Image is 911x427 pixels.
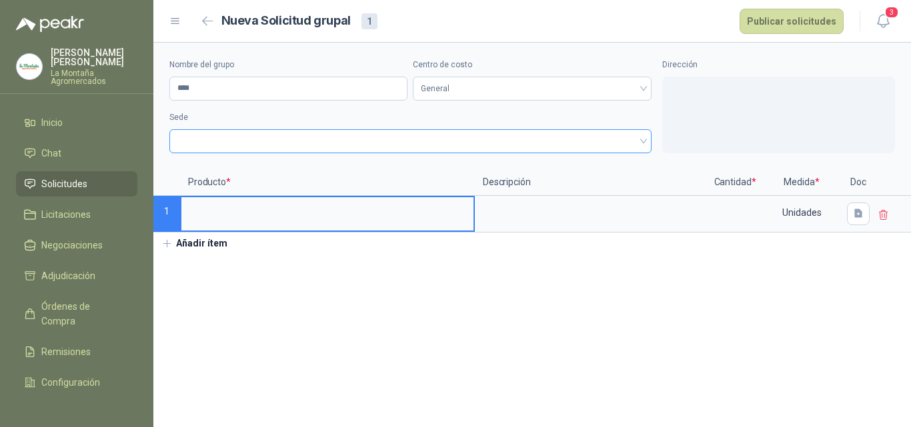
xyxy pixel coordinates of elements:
span: 3 [884,6,899,19]
a: Órdenes de Compra [16,294,137,334]
a: Configuración [16,370,137,395]
button: 3 [871,9,895,33]
span: Licitaciones [41,207,91,222]
span: Adjudicación [41,268,95,283]
span: Inicio [41,115,63,130]
button: Publicar solicitudes [740,9,844,34]
span: Negociaciones [41,238,103,252]
p: 1 [153,196,180,232]
img: Company Logo [17,54,42,79]
img: Logo peakr [16,16,84,32]
span: Solicitudes [41,177,87,191]
p: Cantidad [708,169,762,196]
span: Remisiones [41,344,91,359]
p: [PERSON_NAME] [PERSON_NAME] [51,48,137,67]
span: General [421,79,643,99]
a: Chat [16,141,137,166]
a: Negociaciones [16,232,137,258]
h2: Nueva Solicitud grupal [221,11,351,31]
span: Chat [41,146,61,161]
p: Descripción [475,169,708,196]
p: Medida [762,169,842,196]
label: Sede [169,111,652,124]
p: Doc [842,169,875,196]
div: 1 [361,13,377,29]
a: Inicio [16,110,137,135]
div: Unidades [763,197,840,228]
a: Remisiones [16,339,137,364]
p: La Montaña Agromercados [51,69,137,85]
a: Licitaciones [16,202,137,227]
a: Adjudicación [16,263,137,288]
button: Añadir ítem [153,232,235,255]
span: Configuración [41,375,100,390]
span: Órdenes de Compra [41,299,125,328]
label: Dirección [662,59,895,71]
label: Centro de costo [413,59,651,71]
label: Nombre del grupo [169,59,407,71]
p: Producto [180,169,475,196]
a: Solicitudes [16,171,137,197]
